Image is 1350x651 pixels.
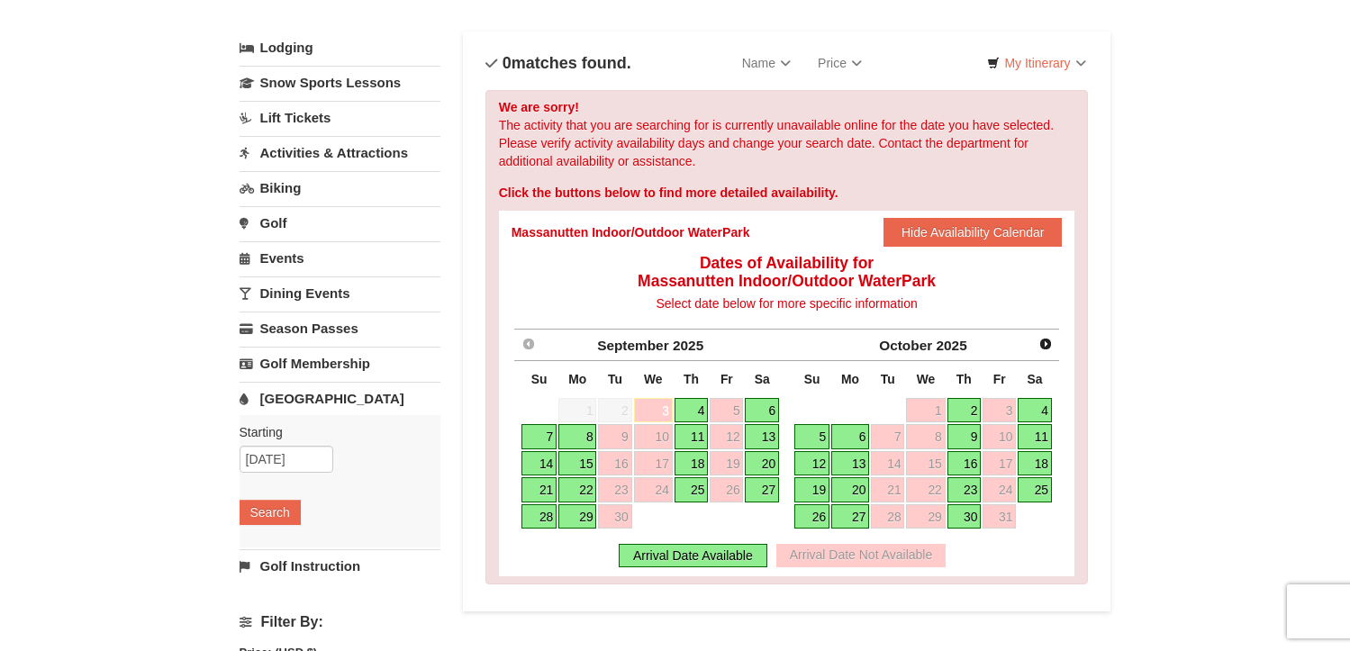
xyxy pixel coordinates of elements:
[1018,451,1052,476] a: 18
[240,101,440,134] a: Lift Tickets
[598,424,631,449] a: 9
[917,372,936,386] span: Wednesday
[983,424,1016,449] a: 10
[240,500,301,525] button: Search
[804,45,875,81] a: Price
[983,477,1016,502] a: 24
[673,338,703,353] span: 2025
[729,45,804,81] a: Name
[503,54,512,72] span: 0
[608,372,622,386] span: Tuesday
[598,504,631,529] a: 30
[906,451,945,476] a: 15
[906,424,945,449] a: 8
[871,424,904,449] a: 7
[831,504,869,529] a: 27
[240,276,440,310] a: Dining Events
[710,424,743,449] a: 12
[841,372,859,386] span: Monday
[521,451,557,476] a: 14
[512,223,750,241] div: Massanutten Indoor/Outdoor WaterPark
[947,477,982,502] a: 23
[831,477,869,502] a: 20
[831,451,869,476] a: 13
[634,398,673,423] a: 3
[675,451,709,476] a: 18
[1028,372,1043,386] span: Saturday
[240,347,440,380] a: Golf Membership
[598,477,631,502] a: 23
[675,477,709,502] a: 25
[1038,337,1053,351] span: Next
[993,372,1006,386] span: Friday
[558,477,596,502] a: 22
[947,398,982,423] a: 2
[956,372,972,386] span: Thursday
[1033,331,1058,357] a: Next
[906,477,945,502] a: 22
[644,372,663,386] span: Wednesday
[240,206,440,240] a: Golf
[240,66,440,99] a: Snow Sports Lessons
[745,398,779,423] a: 6
[906,504,945,529] a: 29
[776,544,946,567] div: Arrival Date Not Available
[598,398,631,423] span: 2
[675,424,709,449] a: 11
[755,372,770,386] span: Saturday
[947,451,982,476] a: 16
[1018,398,1052,423] a: 4
[871,504,904,529] a: 28
[521,424,557,449] a: 7
[871,477,904,502] a: 21
[710,451,743,476] a: 19
[656,296,917,311] span: Select date below for more specific information
[499,184,1075,202] div: Click the buttons below to find more detailed availability.
[906,398,945,423] a: 1
[240,171,440,204] a: Biking
[983,504,1016,529] a: 31
[240,312,440,345] a: Season Passes
[521,504,557,529] a: 28
[983,398,1016,423] a: 3
[745,451,779,476] a: 20
[240,382,440,415] a: [GEOGRAPHIC_DATA]
[710,477,743,502] a: 26
[240,136,440,169] a: Activities & Attractions
[485,54,631,72] h4: matches found.
[568,372,586,386] span: Monday
[794,477,829,502] a: 19
[745,477,779,502] a: 27
[983,451,1016,476] a: 17
[634,424,673,449] a: 10
[512,254,1063,290] h4: Dates of Availability for Massanutten Indoor/Outdoor WaterPark
[558,504,596,529] a: 29
[558,398,596,423] span: 1
[521,477,557,502] a: 21
[531,372,548,386] span: Sunday
[598,451,631,476] a: 16
[947,504,982,529] a: 30
[975,50,1097,77] a: My Itinerary
[240,549,440,583] a: Golf Instruction
[558,451,596,476] a: 15
[558,424,596,449] a: 8
[634,451,673,476] a: 17
[684,372,699,386] span: Thursday
[937,338,967,353] span: 2025
[240,423,427,441] label: Starting
[485,90,1089,584] div: The activity that you are searching for is currently unavailable online for the date you have sel...
[516,331,541,357] a: Prev
[710,398,743,423] a: 5
[745,424,779,449] a: 13
[619,544,767,567] div: Arrival Date Available
[831,424,869,449] a: 6
[1018,477,1052,502] a: 25
[240,614,440,630] h4: Filter By:
[883,218,1063,247] button: Hide Availability Calendar
[720,372,733,386] span: Friday
[794,451,829,476] a: 12
[871,451,904,476] a: 14
[240,32,440,64] a: Lodging
[634,477,673,502] a: 24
